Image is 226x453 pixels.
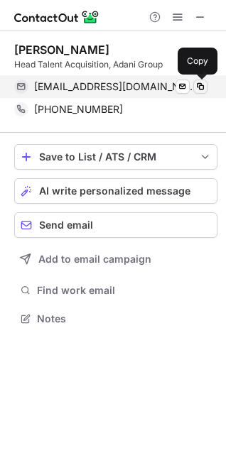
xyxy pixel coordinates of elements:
div: Save to List / ATS / CRM [39,151,193,163]
div: [PERSON_NAME] [14,43,109,57]
button: Find work email [14,280,217,300]
span: AI write personalized message [39,185,190,197]
button: Notes [14,309,217,329]
span: [EMAIL_ADDRESS][DOMAIN_NAME] [34,80,197,93]
span: Notes [37,312,212,325]
span: Send email [39,219,93,231]
button: save-profile-one-click [14,144,217,170]
img: ContactOut v5.3.10 [14,9,99,26]
div: Head Talent Acquisition, Adani Group [14,58,217,71]
span: Find work email [37,284,212,297]
button: AI write personalized message [14,178,217,204]
button: Add to email campaign [14,246,217,272]
button: Send email [14,212,217,238]
span: [PHONE_NUMBER] [34,103,123,116]
span: Add to email campaign [38,253,151,265]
